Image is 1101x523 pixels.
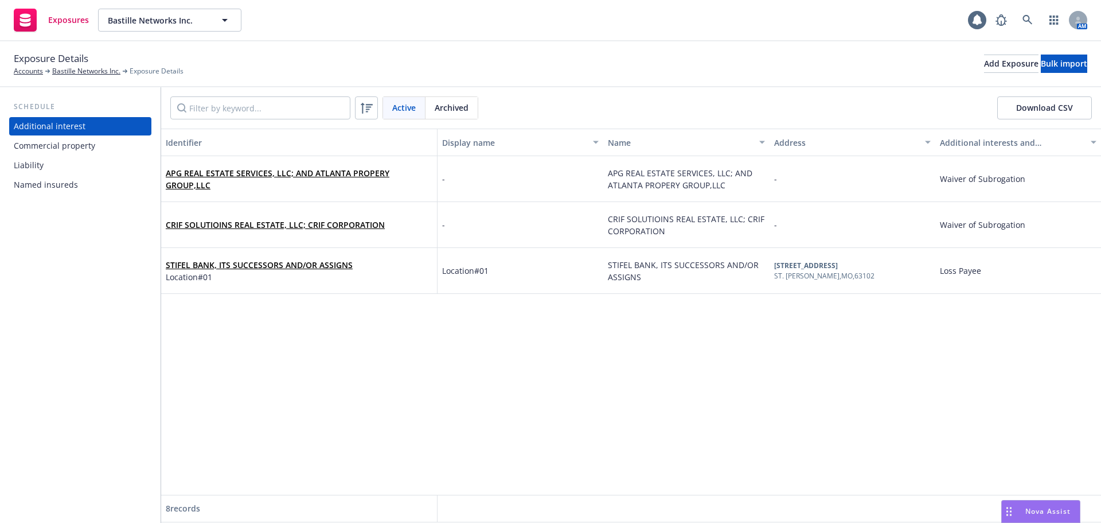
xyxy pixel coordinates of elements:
[14,176,78,194] div: Named insureds
[9,4,93,36] a: Exposures
[9,117,151,135] a: Additional interest
[984,55,1038,72] div: Add Exposure
[940,137,1084,149] div: Additional interests and endorsements applied
[608,168,755,191] span: APG REAL ESTATE SERVICES, LLC; AND ATLANTA PROPERY GROUP,LLC
[774,137,918,149] div: Address
[166,219,385,231] span: CRIF SOLUTIOINS REAL ESTATE, LLC; CRIF CORPORATION
[9,156,151,175] a: Liability
[1041,55,1087,73] button: Bulk import
[990,9,1013,32] a: Report a Bug
[438,129,603,156] button: Display name
[14,137,95,155] div: Commercial property
[166,503,200,514] span: 8 records
[130,66,183,76] span: Exposure Details
[14,66,43,76] a: Accounts
[1025,506,1071,516] span: Nova Assist
[1016,9,1039,32] a: Search
[608,259,761,282] span: STIFEL BANK, ITS SUCCESSORS AND/OR ASSIGNS
[392,102,416,114] span: Active
[166,259,353,270] a: STIFEL BANK, ITS SUCCESSORS AND/OR ASSIGNS
[770,129,935,156] button: Address
[435,102,468,114] span: Archived
[442,173,445,185] span: -
[608,137,752,149] div: Name
[166,271,353,283] span: Location#01
[9,101,151,113] div: Schedule
[52,66,120,76] a: Bastille Networks Inc.
[1041,55,1087,72] div: Bulk import
[166,168,389,191] a: APG REAL ESTATE SERVICES, LLC; AND ATLANTA PROPERY GROUP,LLC
[98,9,241,32] button: Bastille Networks Inc.
[940,265,981,277] span: Loss Payee
[774,173,777,185] span: -
[774,219,777,231] span: -
[166,259,353,271] span: STIFEL BANK, ITS SUCCESSORS AND/OR ASSIGNS
[935,129,1101,156] button: Additional interests and endorsements applied
[442,265,489,277] span: Location#01
[170,96,350,119] input: Filter by keyword...
[1043,9,1065,32] a: Switch app
[161,129,438,156] button: Identifier
[9,176,151,194] a: Named insureds
[166,137,432,149] div: Identifier
[166,219,385,230] a: CRIF SOLUTIOINS REAL ESTATE, LLC; CRIF CORPORATION
[984,55,1038,73] button: Add Exposure
[608,214,767,237] span: CRIF SOLUTIOINS REAL ESTATE, LLC; CRIF CORPORATION
[9,137,151,155] a: Commercial property
[14,117,85,135] div: Additional interest
[166,167,432,191] span: APG REAL ESTATE SERVICES, LLC; AND ATLANTA PROPERY GROUP,LLC
[442,137,586,149] div: Display name
[1002,501,1016,522] div: Drag to move
[774,271,874,281] div: ST. [PERSON_NAME] , MO , 63102
[1001,500,1080,523] button: Nova Assist
[997,96,1092,119] button: Download CSV
[774,261,838,270] b: [STREET_ADDRESS]
[14,156,44,175] div: Liability
[48,16,89,25] span: Exposures
[940,219,1025,231] span: Waiver of Subrogation
[442,219,445,231] span: -
[14,51,88,66] span: Exposure Details
[940,173,1025,185] span: Waiver of Subrogation
[603,129,769,156] button: Name
[108,14,207,26] span: Bastille Networks Inc.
